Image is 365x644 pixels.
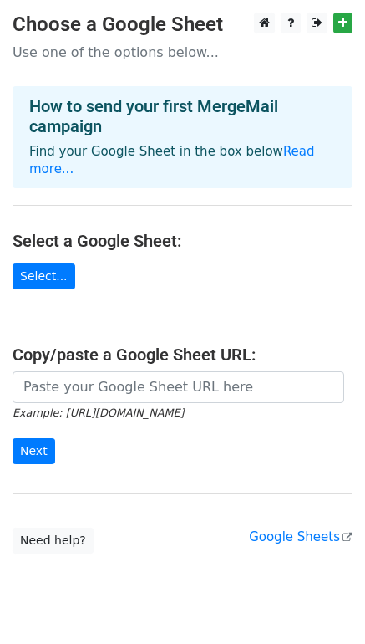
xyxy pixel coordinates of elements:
h4: How to send your first MergeMail campaign [29,96,336,136]
h3: Choose a Google Sheet [13,13,352,37]
input: Next [13,438,55,464]
p: Find your Google Sheet in the box below [29,143,336,178]
a: Need help? [13,528,94,554]
h4: Select a Google Sheet: [13,231,352,251]
input: Paste your Google Sheet URL here [13,371,344,403]
a: Read more... [29,144,315,176]
a: Google Sheets [249,529,352,544]
small: Example: [URL][DOMAIN_NAME] [13,406,184,419]
h4: Copy/paste a Google Sheet URL: [13,345,352,365]
a: Select... [13,263,75,289]
p: Use one of the options below... [13,43,352,61]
